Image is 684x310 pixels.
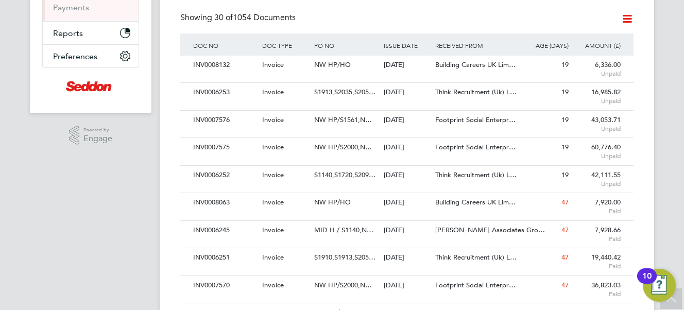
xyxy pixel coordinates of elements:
[574,152,621,160] span: Unpaid
[571,221,623,248] div: 7,928.66
[314,281,372,289] span: NW HP/S2000,N…
[381,193,433,212] div: [DATE]
[561,281,569,289] span: 47
[214,12,233,23] span: 30 of
[314,198,351,206] span: NW HP/HO
[180,12,298,23] div: Showing
[561,115,569,124] span: 19
[435,88,517,96] span: Think Recruitment (Uk) L…
[574,262,621,270] span: Paid
[381,166,433,185] div: [DATE]
[435,281,516,289] span: Footprint Social Enterpr…
[83,126,112,134] span: Powered by
[435,170,517,179] span: Think Recruitment (Uk) L…
[643,269,676,302] button: Open Resource Center, 10 new notifications
[314,253,375,262] span: S1910,S1913,S205…
[314,60,351,69] span: NW HP/HO
[262,253,284,262] span: Invoice
[571,193,623,220] div: 7,920.00
[214,12,296,23] span: 1054 Documents
[381,83,433,102] div: [DATE]
[191,56,260,75] div: INV0008132
[66,78,115,95] img: seddonconstruction-logo-retina.png
[561,170,569,179] span: 19
[435,115,516,124] span: Footprint Social Enterpr…
[435,198,516,206] span: Building Careers UK Lim…
[262,115,284,124] span: Invoice
[314,88,375,96] span: S1913,S2035,S205…
[43,45,139,67] button: Preferences
[191,276,260,295] div: INV0007570
[191,111,260,130] div: INV0007576
[43,22,139,44] button: Reports
[574,207,621,215] span: Paid
[83,134,112,143] span: Engage
[262,88,284,96] span: Invoice
[262,170,284,179] span: Invoice
[571,138,623,165] div: 60,776.40
[571,248,623,275] div: 19,440.42
[561,253,569,262] span: 47
[191,221,260,240] div: INV0006245
[381,138,433,157] div: [DATE]
[381,221,433,240] div: [DATE]
[262,60,284,69] span: Invoice
[53,28,83,38] span: Reports
[435,60,516,69] span: Building Careers UK Lim…
[381,276,433,295] div: [DATE]
[314,115,372,124] span: NW HP/S1561,N…
[519,33,571,57] div: AGE (DAYS)
[314,226,373,234] span: MID H / S1140,N…
[574,97,621,105] span: Unpaid
[53,3,89,12] a: Payments
[260,33,312,57] div: DOC TYPE
[314,170,375,179] span: S1140,S1720,S209…
[42,78,139,95] a: Go to home page
[574,180,621,188] span: Unpaid
[191,83,260,102] div: INV0006253
[262,198,284,206] span: Invoice
[381,56,433,75] div: [DATE]
[574,235,621,243] span: Paid
[571,33,623,57] div: AMOUNT (£)
[191,193,260,212] div: INV0008063
[312,33,381,57] div: PO NO
[561,60,569,69] span: 19
[561,143,569,151] span: 19
[571,276,623,303] div: 36,823.03
[642,276,652,289] div: 10
[381,248,433,267] div: [DATE]
[191,33,260,57] div: DOC NO
[574,290,621,298] span: Paid
[191,138,260,157] div: INV0007575
[571,111,623,137] div: 43,053.71
[435,143,516,151] span: Footprint Social Enterpr…
[314,143,372,151] span: NW HP/S2000,N…
[435,253,517,262] span: Think Recruitment (Uk) L…
[262,143,284,151] span: Invoice
[381,33,433,57] div: ISSUE DATE
[262,226,284,234] span: Invoice
[433,33,519,57] div: RECEIVED FROM
[381,111,433,130] div: [DATE]
[571,166,623,193] div: 42,111.55
[53,51,97,61] span: Preferences
[574,125,621,133] span: Unpaid
[191,248,260,267] div: INV0006251
[561,88,569,96] span: 19
[435,226,545,234] span: [PERSON_NAME] Associates Gro…
[69,126,113,145] a: Powered byEngage
[191,166,260,185] div: INV0006252
[571,83,623,110] div: 16,985.82
[561,226,569,234] span: 47
[574,70,621,78] span: Unpaid
[561,198,569,206] span: 47
[571,56,623,82] div: 6,336.00
[262,281,284,289] span: Invoice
